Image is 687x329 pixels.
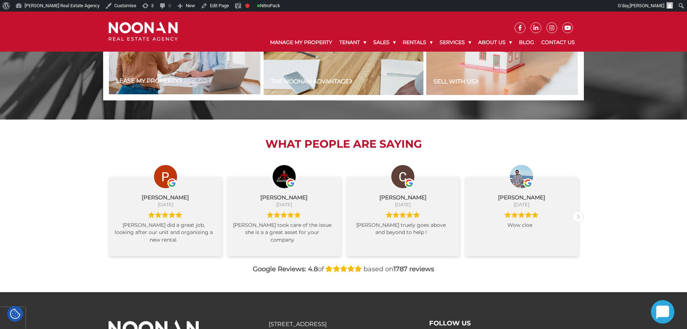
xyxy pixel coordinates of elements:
img: Google [294,212,301,218]
img: Google [386,212,392,218]
img: Google [505,212,511,218]
img: Google [155,212,162,218]
a: Lease my Property [116,77,182,85]
a: Tenant [336,33,370,52]
img: Nabaraj Dahal profile picture [510,165,533,188]
img: Google [167,178,177,188]
a: About Us [475,33,515,52]
div: [DATE] [352,201,454,208]
strong: 1787 reviews [393,265,434,273]
div: [PERSON_NAME] truely goes above and beyond to help ! [352,221,454,251]
a: Rentals [399,33,436,52]
img: Google [267,212,273,218]
img: Google [525,212,532,218]
img: Google [162,212,168,218]
img: Google [169,212,175,218]
span: of [308,265,324,273]
img: Google [400,212,406,218]
img: Google [286,178,295,188]
img: Google [523,178,533,188]
div: [DATE] [471,201,573,208]
img: Noonan Real Estate Agency [109,22,178,41]
img: Google [406,212,413,218]
img: Google [405,178,414,188]
a: Contact Us [538,33,578,52]
img: Google [281,212,287,218]
a: Sales [370,33,399,52]
div: Wow cloe [471,221,573,251]
div: [DATE] [233,201,335,208]
img: Google [274,212,280,218]
a: Manage My Property [267,33,336,52]
div: [DATE] [114,201,216,208]
div: Cookie Settings [7,306,23,322]
div: [PERSON_NAME] [233,194,335,201]
img: Google [532,212,538,218]
h3: FOLLOW US [429,320,578,328]
div: [PERSON_NAME] [352,194,454,201]
a: The Noonan Advantage [271,77,353,86]
img: Google [148,212,155,218]
img: Google [287,212,294,218]
div: [PERSON_NAME] [114,194,216,201]
img: Google [413,212,420,218]
img: Google [518,212,525,218]
a: Services [436,33,475,52]
a: Blog [515,33,538,52]
h2: What People are Saying [103,138,584,151]
div: [PERSON_NAME] took care of the issue she is a a great asset for your company [233,221,335,251]
span: based on [364,265,434,273]
div: Focus keyphrase not set [245,4,250,8]
img: James Perkon profile picture [273,165,296,188]
img: Google [393,212,399,218]
img: Google [176,212,182,218]
div: [PERSON_NAME] did a great job, looking after our unit and organising a new rental. [114,221,216,251]
img: Peter Burgess profile picture [154,165,177,188]
img: Cristina Santorelli profile picture [391,165,414,188]
strong: 4.8 [308,265,318,273]
div: Next review [573,211,583,222]
a: Sell with us [433,77,479,86]
span: [PERSON_NAME] [630,3,664,8]
div: [PERSON_NAME] [471,194,573,201]
strong: Google Reviews: [253,265,306,273]
img: Google [511,212,518,218]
